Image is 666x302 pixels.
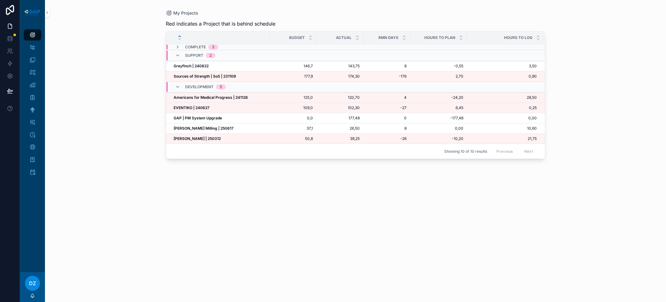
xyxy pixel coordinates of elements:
[367,126,407,131] a: 8
[210,53,212,58] div: 2
[174,74,236,79] strong: Sources of Strength | SoS | 231109
[414,64,463,69] a: -0,55
[174,95,266,100] a: Americans for Medical Progress | 241126
[173,10,198,16] span: My Projects
[174,105,266,110] a: EVENTIKO | 240627
[24,9,41,16] img: App logo
[414,74,463,79] a: 2,70
[467,74,537,79] a: 0,90
[174,126,234,131] strong: [PERSON_NAME] Milling | 250617
[166,20,275,27] span: Red indicates a Project that is behind schedule
[185,53,203,58] span: Support
[29,280,36,287] span: DZ
[320,126,360,131] a: 26,50
[320,95,360,100] a: 120,70
[289,35,305,40] span: Budget
[320,105,360,110] a: 102,30
[414,116,463,121] a: -177,48
[212,45,215,50] div: 3
[274,95,313,100] a: 125,0
[414,105,463,110] a: 6,45
[367,116,407,121] a: 0
[414,136,463,141] a: -10,20
[174,116,222,120] strong: GAP | PM System Upgrade
[467,95,537,100] a: 28,50
[174,136,266,141] a: [PERSON_NAME] | 250312
[274,105,313,110] a: 109,0
[174,64,266,69] a: Greyfinch | 240822
[174,116,266,121] a: GAP | PM System Upgrade
[174,64,209,68] strong: Greyfinch | 240822
[336,35,352,40] span: Actual
[274,126,313,131] a: 37,1
[174,74,266,79] a: Sources of Strength | SoS | 231109
[174,95,248,100] strong: Americans for Medical Progress | 241126
[378,35,398,40] span: RMN Days
[444,149,487,154] span: Showing 10 of 10 results
[367,105,407,110] a: -27
[220,84,222,89] div: 5
[414,126,463,131] a: 0,00
[174,105,210,110] strong: EVENTIKO | 240627
[185,84,214,89] span: Development
[320,74,360,79] a: 174,30
[367,74,407,79] a: -176
[467,126,537,131] a: 10,60
[20,25,45,186] div: scrollable content
[174,126,266,131] a: [PERSON_NAME] Milling | 250617
[166,10,198,16] a: My Projects
[504,35,532,40] span: Hours to Log
[174,136,221,141] strong: [PERSON_NAME] | 250312
[424,35,455,40] span: Hours to Plan
[185,45,206,50] span: Complete
[320,136,360,141] a: 39,25
[274,64,313,69] a: 146,7
[320,116,360,121] a: 177,48
[467,116,537,121] a: 0,00
[367,64,407,69] a: 8
[367,95,407,100] a: 4
[320,64,360,69] a: 143,75
[414,95,463,100] a: -24,20
[274,136,313,141] a: 50,8
[367,136,407,141] a: -26
[274,116,313,121] a: 0,0
[467,136,537,141] a: 21,75
[467,64,537,69] a: 3,50
[467,105,537,110] a: 0,25
[274,74,313,79] span: 177,9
